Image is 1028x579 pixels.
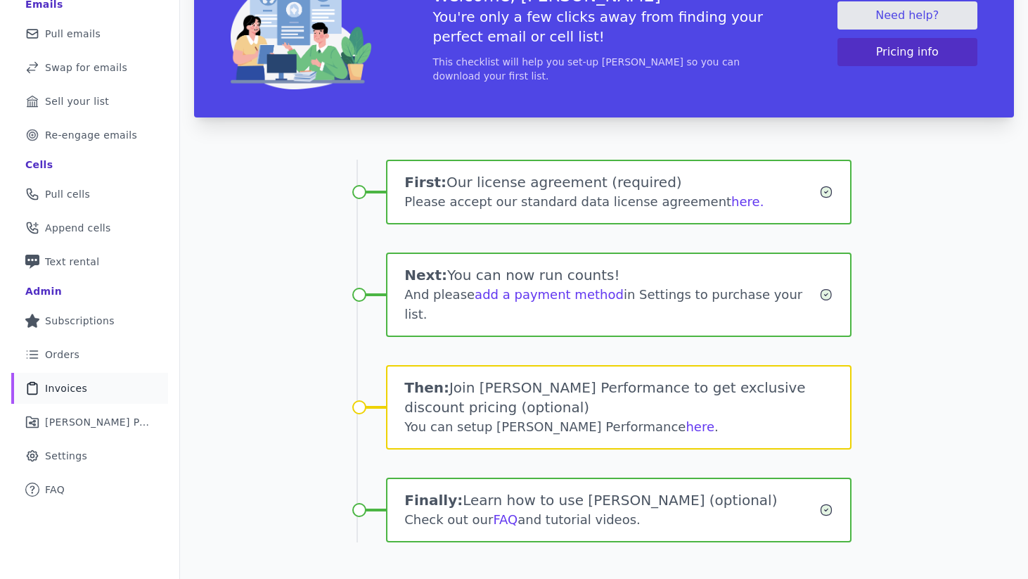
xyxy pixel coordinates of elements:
[45,94,109,108] span: Sell your list
[45,128,137,142] span: Re-engage emails
[25,284,62,298] div: Admin
[45,221,111,235] span: Append cells
[404,267,447,284] span: Next:
[45,61,127,75] span: Swap for emails
[404,174,446,191] span: First:
[11,86,168,117] a: Sell your list
[11,18,168,49] a: Pull emails
[11,246,168,277] a: Text rental
[11,179,168,210] a: Pull cells
[45,483,65,497] span: FAQ
[404,265,819,285] h1: You can now run counts!
[11,440,168,471] a: Settings
[404,192,819,212] div: Please accept our standard data license agreement
[404,510,819,530] div: Check out our and tutorial videos.
[404,490,819,510] h1: Learn how to use [PERSON_NAME] (optional)
[404,492,463,509] span: Finally:
[45,415,151,429] span: [PERSON_NAME] Performance
[25,158,53,172] div: Cells
[45,314,115,328] span: Subscriptions
[11,339,168,370] a: Orders
[493,512,518,527] a: FAQ
[11,373,168,404] a: Invoices
[45,348,79,362] span: Orders
[45,27,101,41] span: Pull emails
[404,285,819,324] div: And please in Settings to purchase your list.
[475,287,624,302] a: add a payment method
[433,7,776,46] h5: You're only a few clicks away from finding your perfect email or cell list!
[45,449,87,463] span: Settings
[11,120,168,151] a: Re-engage emails
[11,474,168,505] a: FAQ
[11,305,168,336] a: Subscriptions
[11,212,168,243] a: Append cells
[45,381,87,395] span: Invoices
[837,1,978,30] a: Need help?
[404,378,833,417] h1: Join [PERSON_NAME] Performance to get exclusive discount pricing (optional)
[45,187,90,201] span: Pull cells
[433,55,776,83] p: This checklist will help you set-up [PERSON_NAME] so you can download your first list.
[404,379,449,396] span: Then:
[404,417,833,437] div: You can setup [PERSON_NAME] Performance .
[45,255,100,269] span: Text rental
[11,52,168,83] a: Swap for emails
[837,38,978,66] button: Pricing info
[686,419,714,434] a: here
[11,407,168,438] a: [PERSON_NAME] Performance
[404,172,819,192] h1: Our license agreement (required)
